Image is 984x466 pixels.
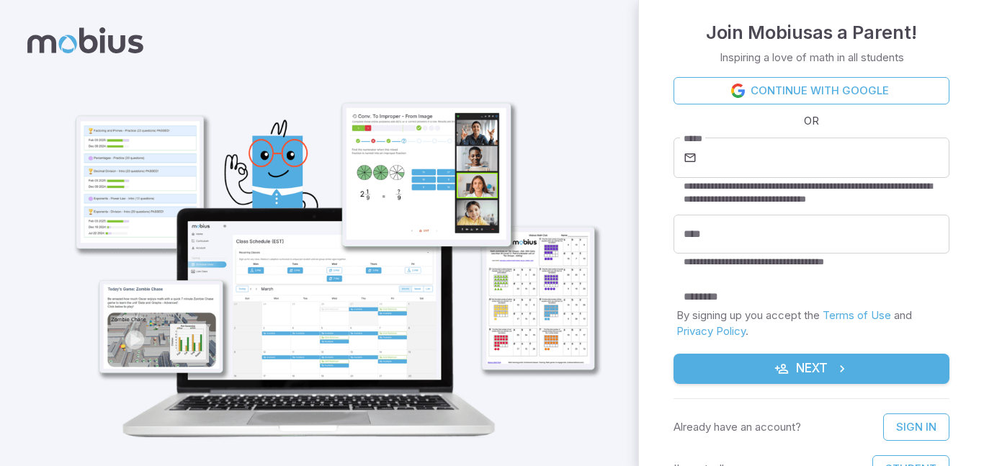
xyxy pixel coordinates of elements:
p: Already have an account? [674,419,801,435]
img: parent_1-illustration [48,40,613,455]
span: OR [800,113,823,129]
p: Inspiring a love of math in all students [720,50,904,66]
a: Sign In [883,413,949,441]
a: Terms of Use [823,308,891,322]
p: By signing up you accept the and . [676,308,947,339]
a: Continue with Google [674,77,949,104]
h4: Join Mobius as a Parent ! [706,18,917,47]
button: Next [674,354,949,384]
a: Privacy Policy [676,324,746,338]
